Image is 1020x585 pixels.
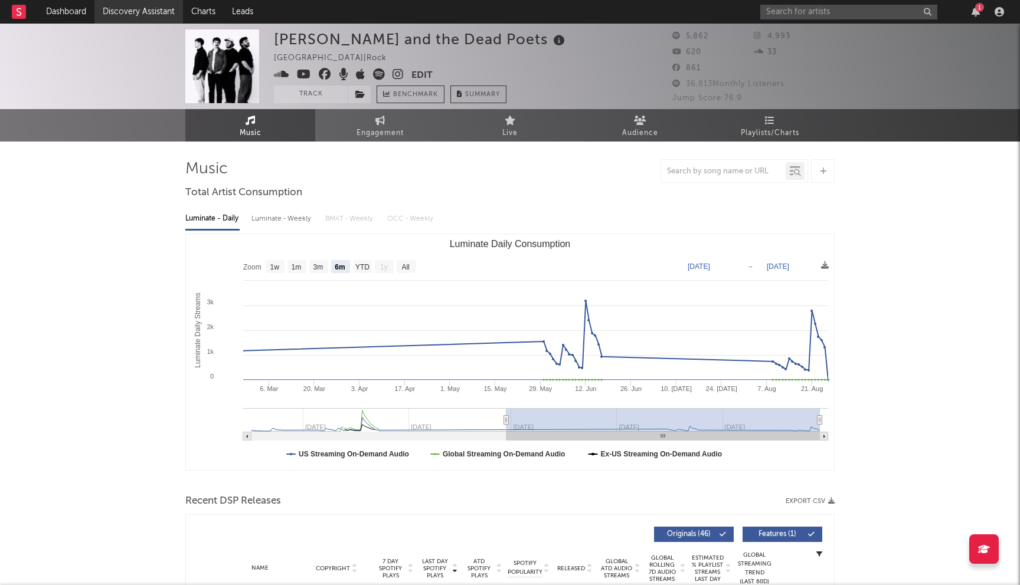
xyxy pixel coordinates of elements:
span: 7 Day Spotify Plays [375,558,406,579]
text: 24. [DATE] [706,385,737,392]
span: Live [502,126,518,140]
a: Benchmark [377,86,444,103]
span: Playlists/Charts [741,126,799,140]
a: Live [445,109,575,142]
text: YTD [355,263,370,271]
span: Last Day Spotify Plays [419,558,450,579]
div: Luminate - Weekly [251,209,313,229]
input: Search by song name or URL [661,167,786,176]
text: Global Streaming On-Demand Audio [443,450,565,458]
text: 3k [207,298,214,305]
span: Recent DSP Releases [185,494,281,508]
text: 1y [380,263,388,271]
text: 6m [335,263,345,271]
text: 21. Aug [801,385,823,392]
span: Estimated % Playlist Streams Last Day [691,554,724,583]
button: Summary [450,86,506,103]
text: 1k [207,348,214,355]
text: 7. Aug [757,385,776,392]
text: US Streaming On-Demand Audio [299,450,409,458]
span: Jump Score: 76.9 [672,94,742,102]
a: Playlists/Charts [705,109,835,142]
svg: Luminate Daily Consumption [186,234,834,470]
div: Name [221,564,299,573]
text: [DATE] [767,262,789,271]
button: Track [274,86,348,103]
button: Edit [411,68,433,83]
text: 26. Jun [620,385,642,392]
text: 12. Jun [575,385,596,392]
text: 2k [207,323,214,330]
span: 33 [754,48,777,56]
text: 29. May [529,385,552,392]
span: Summary [465,91,500,98]
text: → [747,262,754,271]
button: Originals(46) [654,527,734,542]
span: 36,813 Monthly Listeners [672,80,784,88]
text: 1w [270,263,280,271]
span: Spotify Popularity [508,559,542,577]
text: 17. Apr [394,385,415,392]
text: 1. May [440,385,460,392]
a: Music [185,109,315,142]
a: Engagement [315,109,445,142]
span: Benchmark [393,88,438,102]
div: [PERSON_NAME] and the Dead Poets [274,29,568,49]
span: Global ATD Audio Streams [600,558,633,579]
text: 6. Mar [260,385,279,392]
text: Luminate Daily Consumption [450,239,571,249]
span: Music [240,126,261,140]
button: 1 [972,7,980,17]
text: 3. Apr [351,385,368,392]
span: Audience [622,126,658,140]
span: 4,993 [754,32,790,40]
span: Features ( 1 ) [750,531,805,538]
text: All [401,263,409,271]
button: Export CSV [786,498,835,505]
span: Copyright [316,565,350,572]
text: 15. May [483,385,507,392]
text: 10. [DATE] [661,385,692,392]
span: Originals ( 46 ) [662,531,716,538]
button: Features(1) [743,527,822,542]
text: [DATE] [688,262,710,271]
span: Engagement [357,126,404,140]
span: 5,862 [672,32,708,40]
input: Search for artists [760,5,937,19]
span: Total Artist Consumption [185,186,302,200]
text: 20. Mar [303,385,326,392]
text: 0 [210,373,214,380]
text: Luminate Daily Streams [194,292,202,367]
span: ATD Spotify Plays [463,558,495,579]
span: Global Rolling 7D Audio Streams [646,554,678,583]
span: 620 [672,48,701,56]
text: 3m [313,263,323,271]
span: Released [557,565,585,572]
a: Audience [575,109,705,142]
div: [GEOGRAPHIC_DATA] | Rock [274,51,400,65]
span: 861 [672,64,701,72]
text: Ex-US Streaming On-Demand Audio [601,450,722,458]
text: Zoom [243,263,261,271]
div: Luminate - Daily [185,209,240,229]
text: 1m [292,263,302,271]
div: 1 [975,3,984,12]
